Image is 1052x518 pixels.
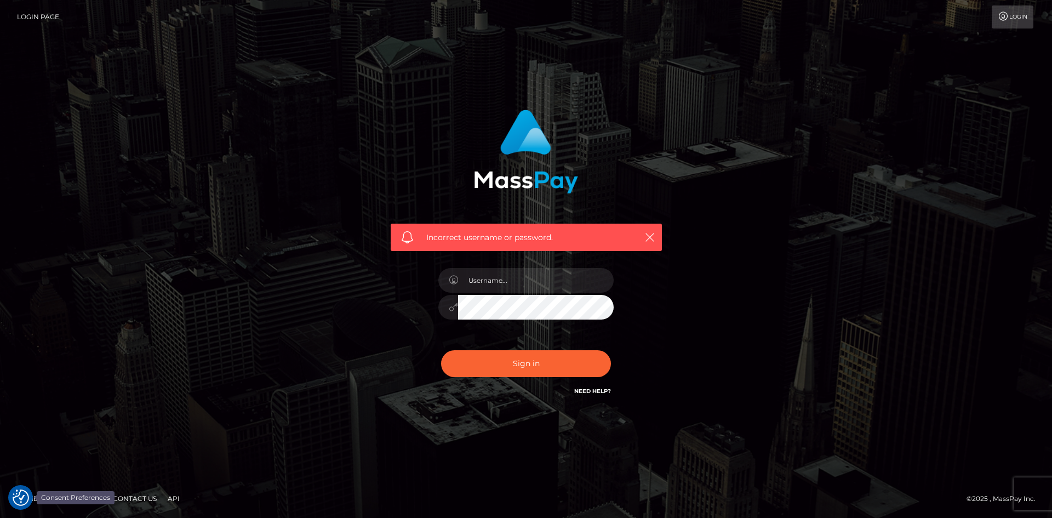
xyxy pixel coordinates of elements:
a: API [163,490,184,507]
button: Sign in [441,350,611,377]
input: Username... [458,268,614,293]
img: MassPay Login [474,110,578,193]
div: © 2025 , MassPay Inc. [967,493,1044,505]
img: Revisit consent button [13,489,29,506]
button: Consent Preferences [13,489,29,506]
a: Homepage [12,490,61,507]
a: About Us [63,490,106,507]
a: Need Help? [574,388,611,395]
span: Incorrect username or password. [426,232,626,243]
a: Contact Us [108,490,161,507]
a: Login Page [17,5,59,29]
a: Login [992,5,1033,29]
